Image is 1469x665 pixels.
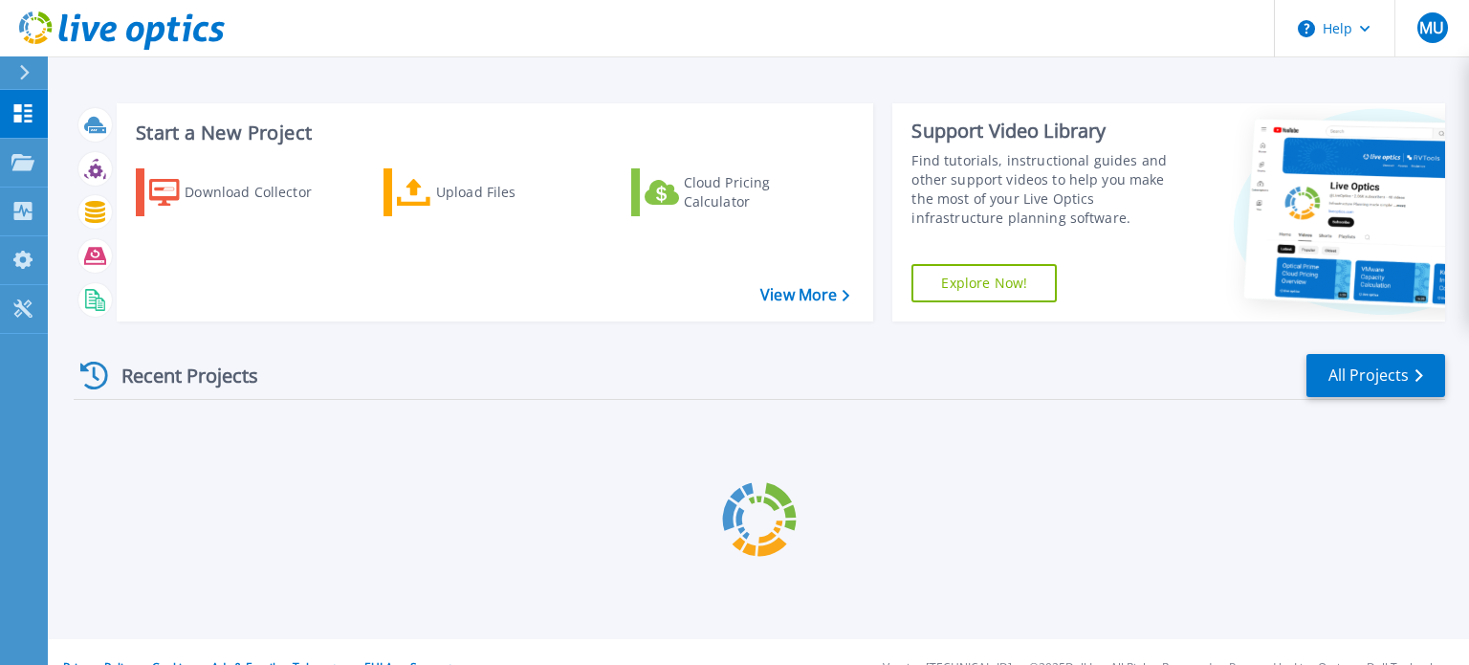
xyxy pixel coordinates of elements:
div: Cloud Pricing Calculator [684,173,837,211]
div: Upload Files [436,173,589,211]
a: Cloud Pricing Calculator [631,168,844,216]
div: Recent Projects [74,352,284,399]
a: Explore Now! [911,264,1057,302]
a: Download Collector [136,168,349,216]
h3: Start a New Project [136,122,849,144]
div: Find tutorials, instructional guides and other support videos to help you make the most of your L... [911,151,1189,228]
a: View More [760,286,849,304]
div: Download Collector [185,173,338,211]
a: All Projects [1306,354,1445,397]
div: Support Video Library [911,119,1189,144]
a: Upload Files [384,168,597,216]
span: MU [1419,20,1444,35]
